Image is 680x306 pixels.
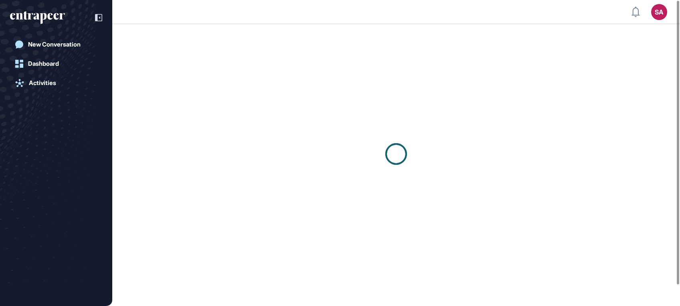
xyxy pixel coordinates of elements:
[10,56,102,72] a: Dashboard
[28,41,81,48] div: New Conversation
[10,36,102,53] a: New Conversation
[651,4,667,20] button: SA
[10,11,65,24] div: entrapeer-logo
[10,75,102,91] a: Activities
[28,60,59,67] div: Dashboard
[29,79,56,87] div: Activities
